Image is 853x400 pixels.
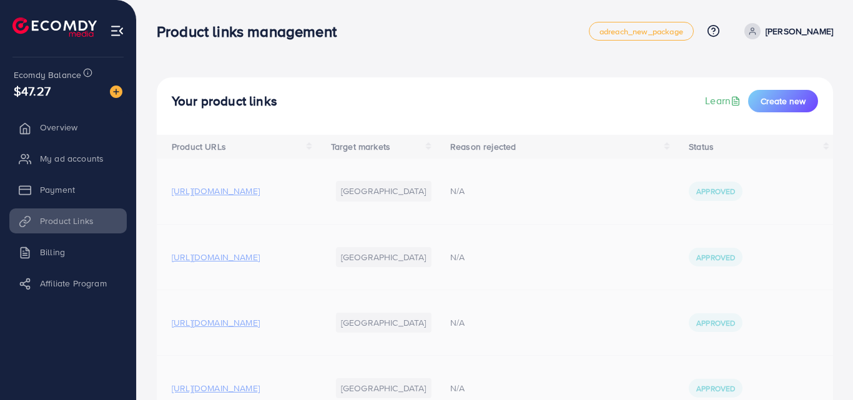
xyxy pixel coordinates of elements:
a: Learn [705,94,743,108]
img: image [110,85,122,98]
a: [PERSON_NAME] [739,23,833,39]
h3: Product links management [157,22,347,41]
img: menu [110,24,124,38]
span: $47.27 [14,82,51,100]
h4: Your product links [172,94,277,109]
button: Create new [748,90,818,112]
span: Ecomdy Balance [14,69,81,81]
img: logo [12,17,97,37]
a: adreach_new_package [589,22,694,41]
p: [PERSON_NAME] [766,24,833,39]
span: Create new [761,95,806,107]
span: adreach_new_package [599,27,683,36]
